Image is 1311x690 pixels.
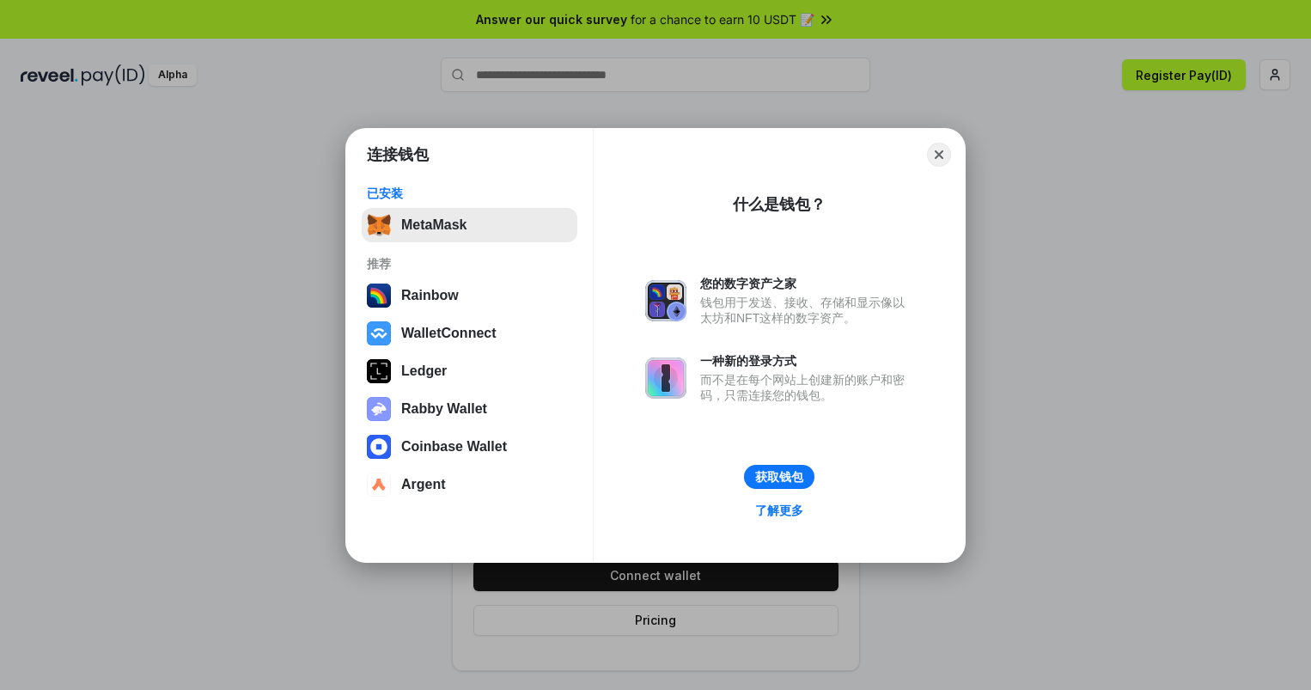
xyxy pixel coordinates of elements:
button: WalletConnect [362,316,577,351]
img: svg+xml,%3Csvg%20fill%3D%22none%22%20height%3D%2233%22%20viewBox%3D%220%200%2035%2033%22%20width%... [367,213,391,237]
img: svg+xml,%3Csvg%20xmlns%3D%22http%3A%2F%2Fwww.w3.org%2F2000%2Fsvg%22%20width%3D%2228%22%20height%3... [367,359,391,383]
div: Rainbow [401,288,459,303]
div: 而不是在每个网站上创建新的账户和密码，只需连接您的钱包。 [700,372,913,403]
img: svg+xml,%3Csvg%20width%3D%2228%22%20height%3D%2228%22%20viewBox%3D%220%200%2028%2028%22%20fill%3D... [367,473,391,497]
div: 了解更多 [755,503,803,518]
div: 钱包用于发送、接收、存储和显示像以太坊和NFT这样的数字资产。 [700,295,913,326]
div: 获取钱包 [755,469,803,485]
img: svg+xml,%3Csvg%20xmlns%3D%22http%3A%2F%2Fwww.w3.org%2F2000%2Fsvg%22%20fill%3D%22none%22%20viewBox... [367,397,391,421]
button: Argent [362,467,577,502]
div: Argent [401,477,446,492]
div: MetaMask [401,217,466,233]
button: Coinbase Wallet [362,430,577,464]
button: Close [927,143,951,167]
div: Ledger [401,363,447,379]
img: svg+xml,%3Csvg%20width%3D%22120%22%20height%3D%22120%22%20viewBox%3D%220%200%20120%20120%22%20fil... [367,284,391,308]
img: svg+xml,%3Csvg%20xmlns%3D%22http%3A%2F%2Fwww.w3.org%2F2000%2Fsvg%22%20fill%3D%22none%22%20viewBox... [645,357,686,399]
div: WalletConnect [401,326,497,341]
button: Ledger [362,354,577,388]
div: 推荐 [367,256,572,272]
button: MetaMask [362,208,577,242]
h1: 连接钱包 [367,144,429,165]
img: svg+xml,%3Csvg%20width%3D%2228%22%20height%3D%2228%22%20viewBox%3D%220%200%2028%2028%22%20fill%3D... [367,321,391,345]
div: 已安装 [367,186,572,201]
div: Coinbase Wallet [401,439,507,455]
div: Rabby Wallet [401,401,487,417]
div: 一种新的登录方式 [700,353,913,369]
img: svg+xml,%3Csvg%20xmlns%3D%22http%3A%2F%2Fwww.w3.org%2F2000%2Fsvg%22%20fill%3D%22none%22%20viewBox... [645,280,686,321]
img: svg+xml,%3Csvg%20width%3D%2228%22%20height%3D%2228%22%20viewBox%3D%220%200%2028%2028%22%20fill%3D... [367,435,391,459]
a: 了解更多 [745,499,814,522]
button: Rainbow [362,278,577,313]
button: 获取钱包 [744,465,814,489]
div: 什么是钱包？ [733,194,826,215]
button: Rabby Wallet [362,392,577,426]
div: 您的数字资产之家 [700,276,913,291]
